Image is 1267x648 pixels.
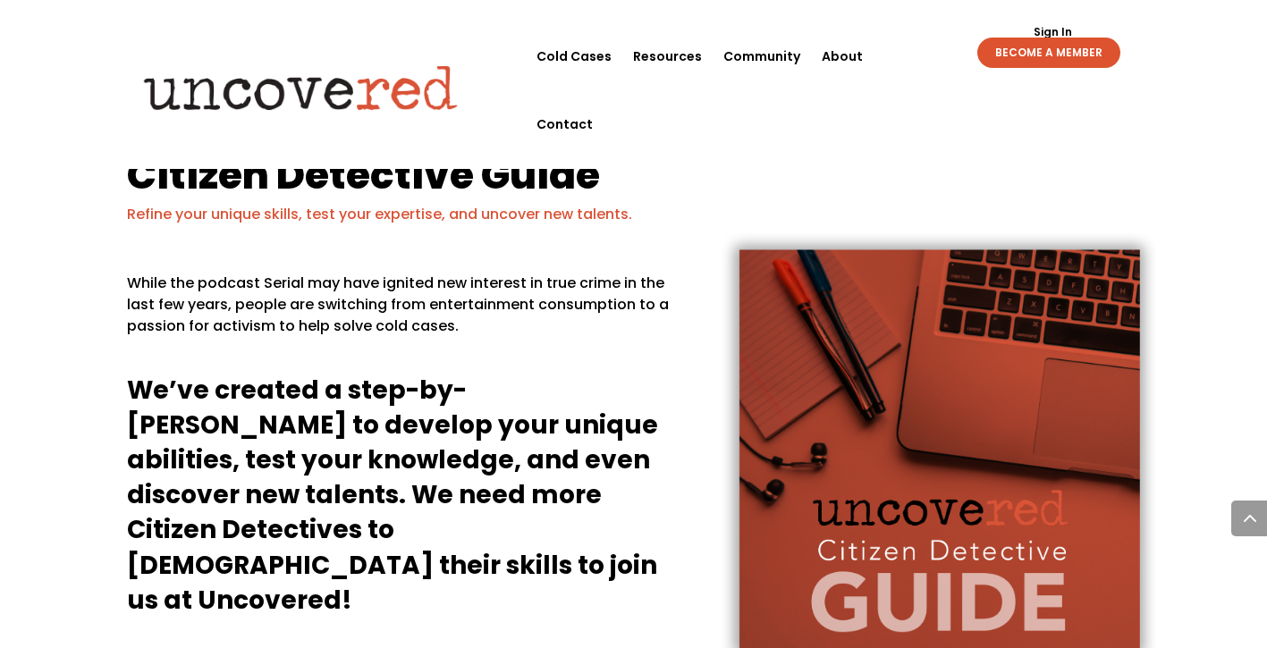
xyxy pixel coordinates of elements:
[129,53,473,122] img: Uncovered logo
[1024,27,1082,38] a: Sign In
[127,155,1141,204] h1: Citizen Detective Guide
[633,22,702,90] a: Resources
[127,373,677,627] h4: We’ve created a step-by-[PERSON_NAME] to develop your unique abilities, test your knowledge, and ...
[723,22,800,90] a: Community
[536,22,612,90] a: Cold Cases
[127,204,1141,225] p: Refine your unique skills, test your expertise, and uncover new talents.
[127,273,677,351] p: While the podcast Serial may have ignited new interest in true crime in the last few years, peopl...
[977,38,1120,68] a: BECOME A MEMBER
[536,90,593,158] a: Contact
[822,22,863,90] a: About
